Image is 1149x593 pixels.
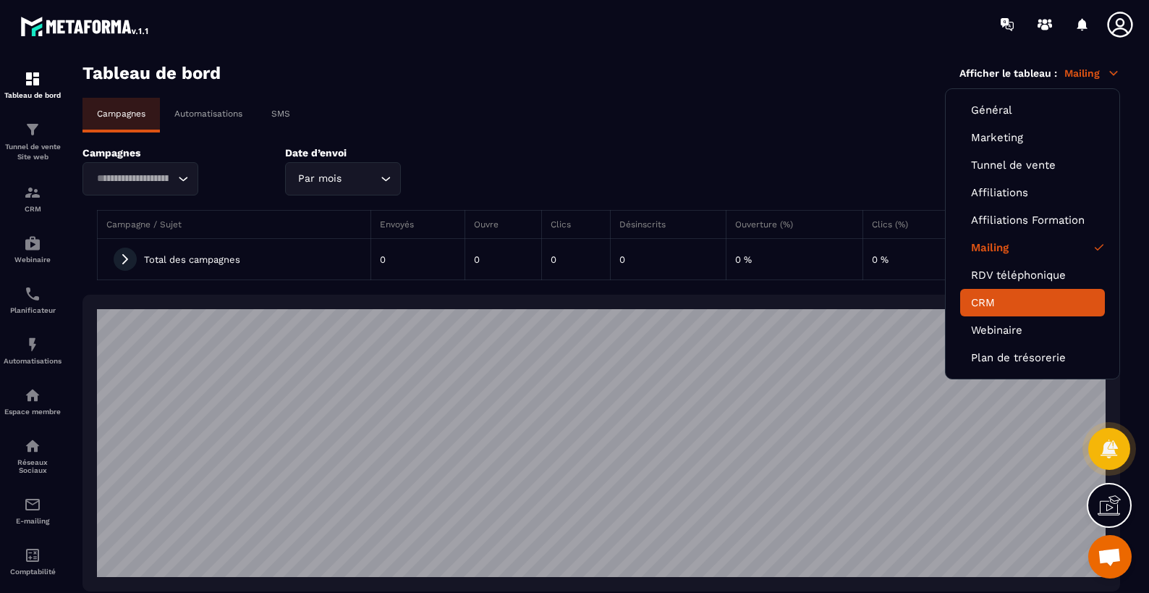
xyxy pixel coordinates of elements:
[4,357,62,365] p: Automatisations
[24,547,41,564] img: accountant
[24,336,41,353] img: automations
[370,211,465,239] th: Envoyés
[4,408,62,416] p: Espace membre
[271,109,290,119] p: SMS
[4,536,62,586] a: accountantaccountantComptabilité
[541,239,610,280] td: 0
[20,13,150,39] img: logo
[97,109,145,119] p: Campagnes
[726,239,863,280] td: 0 %
[24,437,41,455] img: social-network
[971,296,1094,309] a: CRM
[4,173,62,224] a: formationformationCRM
[863,239,961,280] td: 0 %
[971,131,1094,144] a: Marketing
[98,211,371,239] th: Campagne / Sujet
[971,104,1094,117] a: Général
[4,142,62,162] p: Tunnel de vente Site web
[971,241,1094,254] a: Mailing
[370,239,465,280] td: 0
[465,239,541,280] td: 0
[4,485,62,536] a: emailemailE-mailing
[24,121,41,138] img: formation
[465,211,541,239] th: Ouvre
[4,91,62,99] p: Tableau de bord
[611,239,726,280] td: 0
[82,162,198,195] div: Search for option
[106,248,362,271] div: Total des campagnes
[971,186,1094,199] a: Affiliations
[4,205,62,213] p: CRM
[863,211,961,239] th: Clics (%)
[4,224,62,274] a: automationsautomationsWebinaire
[344,171,377,187] input: Search for option
[611,211,726,239] th: Désinscrits
[4,517,62,525] p: E-mailing
[4,256,62,264] p: Webinaire
[726,211,863,239] th: Ouverture (%)
[4,325,62,376] a: automationsautomationsAutomatisations
[24,496,41,513] img: email
[971,324,1094,337] a: Webinaire
[4,306,62,314] p: Planificateur
[971,214,1094,227] a: Affiliations Formation
[4,376,62,426] a: automationsautomationsEspace membre
[92,171,174,187] input: Search for option
[541,211,610,239] th: Clics
[24,235,41,252] img: automations
[24,184,41,201] img: formation
[4,274,62,325] a: schedulerschedulerPlanificateur
[285,162,401,195] div: Search for option
[959,67,1057,79] p: Afficher le tableau :
[971,351,1094,364] a: Plan de trésorerie
[24,70,41,88] img: formation
[4,568,62,576] p: Comptabilité
[4,426,62,485] a: social-networksocial-networkRéseaux Sociaux
[82,63,221,83] h3: Tableau de bord
[971,269,1094,282] a: RDV téléphonique
[4,458,62,474] p: Réseaux Sociaux
[24,285,41,303] img: scheduler
[4,59,62,110] a: formationformationTableau de bord
[971,159,1094,172] a: Tunnel de vente
[1064,67,1120,80] p: Mailing
[1088,535,1132,579] div: Ouvrir le chat
[82,147,263,159] p: Campagnes
[174,109,242,119] p: Automatisations
[24,387,41,404] img: automations
[285,147,466,159] p: Date d’envoi
[294,171,344,187] span: Par mois
[4,110,62,173] a: formationformationTunnel de vente Site web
